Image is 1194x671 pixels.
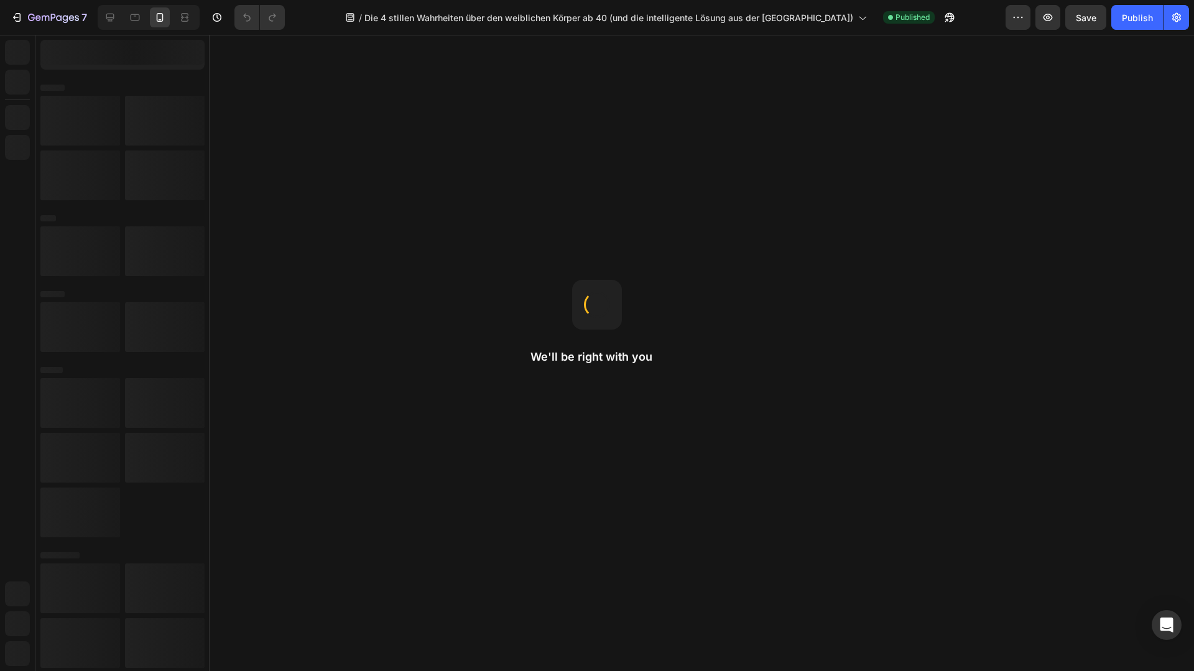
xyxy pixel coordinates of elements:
[1122,11,1153,24] div: Publish
[359,11,362,24] span: /
[530,349,664,364] h2: We'll be right with you
[81,10,87,25] p: 7
[1065,5,1106,30] button: Save
[1076,12,1096,23] span: Save
[1152,610,1182,640] div: Open Intercom Messenger
[895,12,930,23] span: Published
[1111,5,1164,30] button: Publish
[364,11,853,24] span: Die 4 stillen Wahrheiten über den weiblichen Körper ab 40 (und die intelligente Lösung aus der [G...
[234,5,285,30] div: Undo/Redo
[5,5,93,30] button: 7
